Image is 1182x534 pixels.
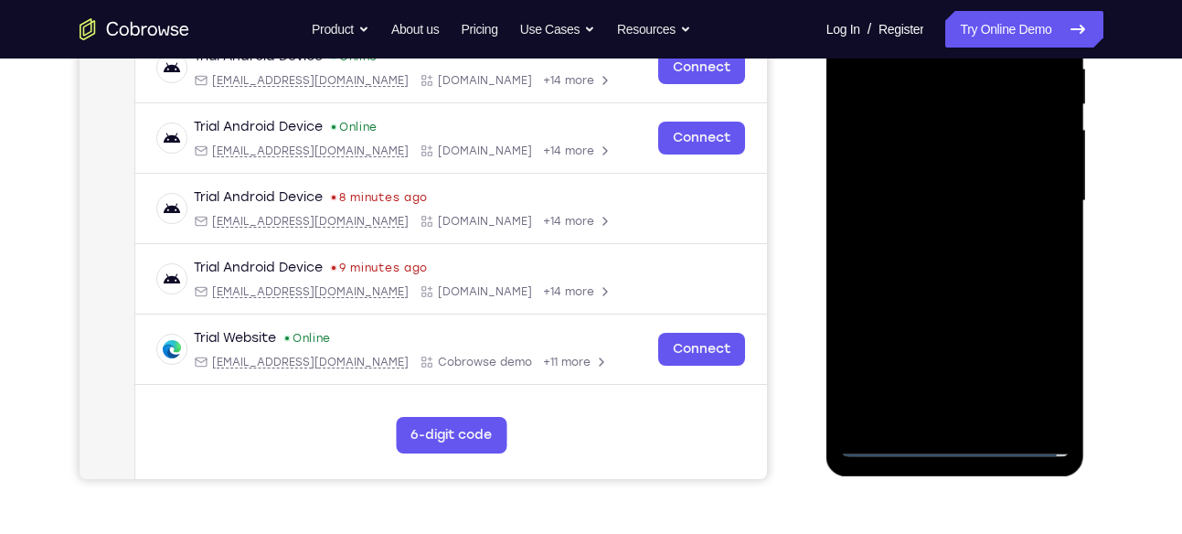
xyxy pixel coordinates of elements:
[103,60,334,79] input: Filter devices...
[463,488,511,503] span: +11 more
[56,96,687,166] div: Open device details
[56,237,687,307] div: Open device details
[114,251,243,270] div: Trial Android Device
[56,448,687,518] div: Open device details
[56,378,687,448] div: Open device details
[520,11,595,48] button: Use Cases
[579,255,666,288] a: Connect
[463,207,515,221] span: +14 more
[206,470,209,474] div: New devices found.
[80,18,189,40] a: Go to the home page
[358,488,453,503] span: Cobrowse demo
[340,136,453,151] div: App
[579,466,666,499] a: Connect
[252,259,256,262] div: New devices found.
[114,277,329,292] div: Email
[252,188,256,192] div: New devices found.
[133,347,329,362] span: android@example.com
[340,488,453,503] div: App
[114,347,329,362] div: Email
[644,55,673,84] button: Refresh
[204,465,251,479] div: Online
[363,60,421,79] label: demo_id
[463,347,515,362] span: +14 more
[133,488,329,503] span: web@example.com
[340,347,453,362] div: App
[252,118,256,122] div: New devices found.
[133,277,329,292] span: android@example.com
[340,207,453,221] div: App
[463,136,515,151] span: +14 more
[260,324,348,338] time: Wed Aug 13 2025 21:54:33 GMT+0300 (Eastern European Summer Time)
[133,207,329,221] span: android@example.com
[358,136,453,151] span: Cobrowse.io
[260,394,348,409] time: Wed Aug 13 2025 21:52:46 GMT+0300 (Eastern European Summer Time)
[358,418,453,433] span: Cobrowse.io
[114,207,329,221] div: Email
[463,418,515,433] span: +14 more
[340,418,453,433] div: App
[617,11,691,48] button: Resources
[461,11,497,48] a: Pricing
[945,11,1102,48] a: Try Online Demo
[879,11,923,48] a: Register
[358,277,453,292] span: Cobrowse.io
[250,112,298,127] div: Online
[579,114,666,147] a: Connect
[250,183,298,198] div: Online
[133,136,329,151] span: android@example.com
[463,277,515,292] span: +14 more
[579,185,666,218] a: Connect
[114,111,243,129] div: Trial Android Device
[114,322,243,340] div: Trial Android Device
[56,166,687,237] div: Open device details
[114,463,197,481] div: Trial Website
[550,60,583,79] label: Email
[114,136,329,151] div: Email
[250,253,298,268] div: Online
[340,277,453,292] div: App
[358,207,453,221] span: Cobrowse.io
[312,11,369,48] button: Product
[868,18,871,40] span: /
[252,400,256,403] div: Last seen
[252,329,256,333] div: Last seen
[391,11,439,48] a: About us
[114,488,329,503] div: Email
[826,11,860,48] a: Log In
[114,418,329,433] div: Email
[358,347,453,362] span: Cobrowse.io
[114,181,243,199] div: Trial Android Device
[133,418,329,433] span: android@example.com
[56,307,687,378] div: Open device details
[114,392,243,411] div: Trial Android Device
